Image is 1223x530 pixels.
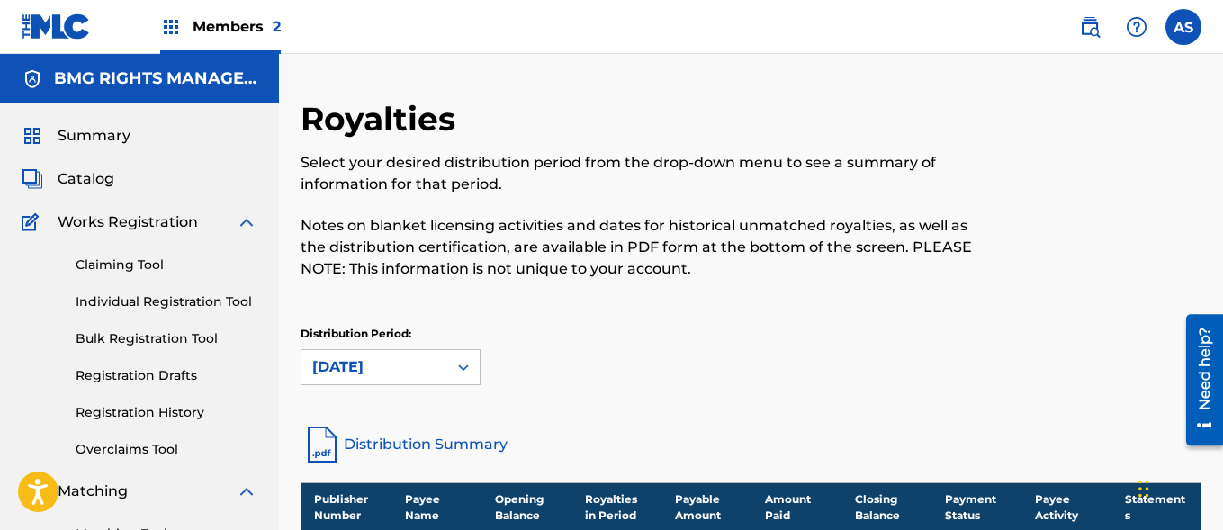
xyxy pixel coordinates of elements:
iframe: Chat Widget [1133,444,1223,530]
div: [DATE] [312,356,436,378]
iframe: Resource Center [1173,308,1223,453]
a: Registration History [76,403,257,422]
a: Bulk Registration Tool [76,329,257,348]
img: Accounts [22,68,43,90]
img: distribution-summary-pdf [301,423,344,466]
div: Help [1119,9,1155,45]
h2: Royalties [301,99,464,139]
a: CatalogCatalog [22,168,114,190]
img: search [1079,16,1101,38]
p: Select your desired distribution period from the drop-down menu to see a summary of information f... [301,152,994,195]
a: Individual Registration Tool [76,292,257,311]
a: Registration Drafts [76,366,257,385]
a: Overclaims Tool [76,440,257,459]
span: 2 [273,18,281,35]
img: expand [236,481,257,502]
a: Claiming Tool [76,256,257,274]
a: Distribution Summary [301,423,1201,466]
div: Drag [1138,462,1149,516]
img: expand [236,211,257,233]
div: User Menu [1165,9,1201,45]
img: help [1126,16,1147,38]
a: Public Search [1072,9,1108,45]
a: SummarySummary [22,125,130,147]
p: Distribution Period: [301,326,481,342]
img: Summary [22,125,43,147]
img: Catalog [22,168,43,190]
span: Works Registration [58,211,198,233]
img: Top Rightsholders [160,16,182,38]
span: Members [193,16,281,37]
span: Matching [58,481,128,502]
span: Summary [58,125,130,147]
p: Notes on blanket licensing activities and dates for historical unmatched royalties, as well as th... [301,215,994,280]
h5: BMG RIGHTS MANAGEMENT US, LLC [54,68,257,89]
span: Catalog [58,168,114,190]
img: Works Registration [22,211,45,233]
img: MLC Logo [22,13,91,40]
